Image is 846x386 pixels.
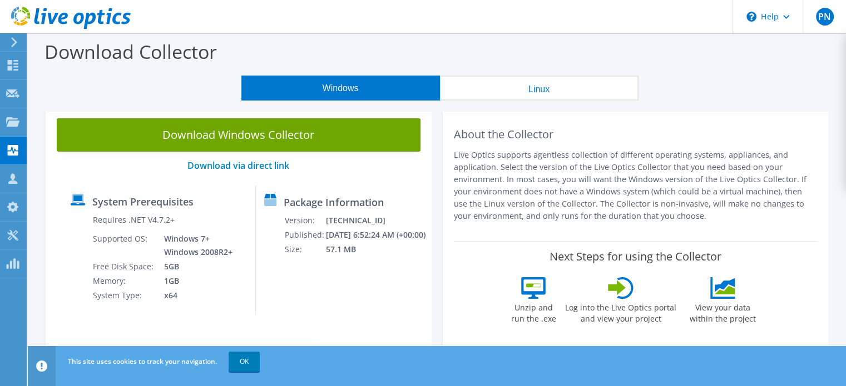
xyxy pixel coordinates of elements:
label: System Prerequisites [92,196,194,207]
td: 5GB [156,259,235,274]
a: Download via direct link [187,159,289,172]
span: This site uses cookies to track your navigation. [68,357,217,366]
a: Download Windows Collector [57,118,420,152]
td: [TECHNICAL_ID] [325,213,427,228]
td: x64 [156,288,235,303]
td: System Type: [92,288,156,303]
td: Size: [284,242,325,257]
a: OK [229,352,260,372]
button: Linux [440,76,639,101]
td: 1GB [156,274,235,288]
label: Log into the Live Optics portal and view your project [565,299,677,324]
td: Published: [284,228,325,242]
td: Version: [284,213,325,228]
label: Download Collector [44,39,217,64]
h2: About the Collector [454,128,818,141]
td: Free Disk Space: [92,259,156,274]
label: Next Steps for using the Collector [550,250,721,263]
td: [DATE] 6:52:24 AM (+00:00) [325,228,427,242]
td: 57.1 MB [325,242,427,257]
button: Windows [241,76,440,101]
td: Memory: [92,274,156,288]
label: Package Information [284,197,383,208]
td: Windows 7+ Windows 2008R2+ [156,232,235,259]
span: PN [816,8,834,26]
label: Unzip and run the .exe [508,299,559,324]
p: Live Optics supports agentless collection of different operating systems, appliances, and applica... [454,149,818,222]
td: Supported OS: [92,232,156,259]
label: Requires .NET V4.7.2+ [93,214,175,225]
svg: \n [746,12,756,22]
label: View your data within the project [682,299,763,324]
